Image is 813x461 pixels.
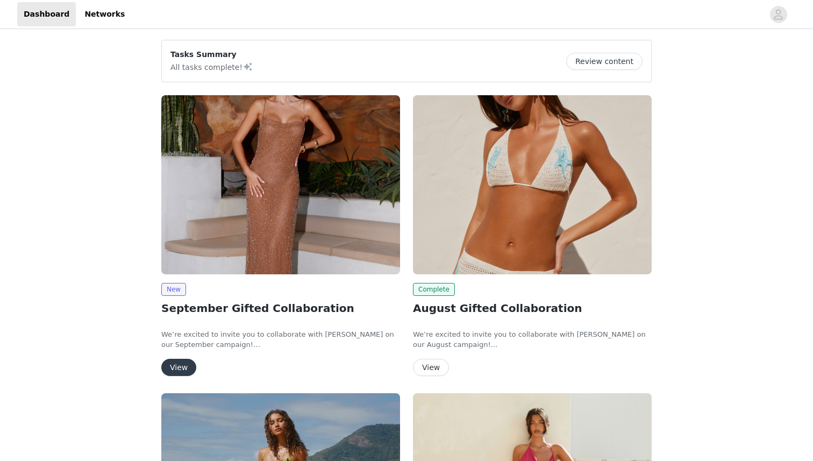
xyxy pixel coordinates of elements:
h2: September Gifted Collaboration [161,300,400,316]
button: View [413,359,449,376]
a: Dashboard [17,2,76,26]
img: Peppermayo USA [161,95,400,274]
p: Tasks Summary [170,49,253,60]
p: We’re excited to invite you to collaborate with [PERSON_NAME] on our September campaign! [161,329,400,350]
p: We’re excited to invite you to collaborate with [PERSON_NAME] on our August campaign! [413,329,652,350]
button: View [161,359,196,376]
span: New [161,283,186,296]
button: Review content [566,53,643,70]
a: Networks [78,2,131,26]
span: Complete [413,283,455,296]
a: View [161,364,196,372]
div: avatar [773,6,783,23]
a: View [413,364,449,372]
p: All tasks complete! [170,60,253,73]
h2: August Gifted Collaboration [413,300,652,316]
img: Peppermayo USA [413,95,652,274]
